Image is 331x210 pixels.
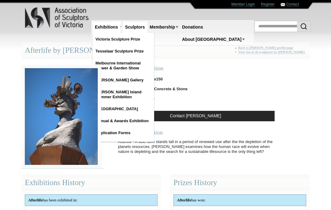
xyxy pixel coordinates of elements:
[112,129,279,136] div: Sculpture Description
[170,175,310,191] div: Prizes History
[25,195,157,206] div: has been exhibited in:
[21,175,161,191] div: Exhibitions History
[93,75,154,86] a: [PERSON_NAME] Gallery
[93,21,120,33] a: Exhibitions
[25,6,90,29] img: logo.png
[93,115,154,126] a: Annual & Awards Exhibition
[180,21,205,33] a: Donations
[180,34,244,45] a: About [GEOGRAPHIC_DATA]
[238,46,293,50] a: Back to [PERSON_NAME] profile page
[28,198,43,202] strong: Afterlife
[281,3,285,6] img: Contact ASV
[93,127,154,138] a: Application Forms
[93,58,154,74] a: Melbourne International Flower & Garden Show
[123,21,147,33] a: Sculptors
[21,65,101,168] img: 061-01-afterlife_wip_gavin_roberts_image_1__medium.jpg
[177,198,191,202] strong: Afterlife
[116,111,275,121] a: Contact [PERSON_NAME]
[21,42,310,59] div: Afterlife by [PERSON_NAME]
[112,65,279,72] div: Sculpture Information
[235,46,306,56] div: « +
[93,87,154,103] a: [PERSON_NAME] Island Summer Exhibition
[231,2,255,7] a: Member Login
[174,195,306,206] div: has won:
[238,50,305,54] a: View list of all sculptures by [PERSON_NAME]
[115,136,279,157] p: Afterlife - A solo form stands tall in a period of renewed use after the the depletion of the pla...
[147,21,177,33] a: Membership
[93,46,154,57] a: Tesselaar Sculpture Prize
[261,2,275,7] a: Register
[93,34,154,45] a: Victoria Sculpture Prize
[300,23,307,30] img: Search
[128,87,188,91] strong: Corten Steel, Concrete & Stone
[286,2,299,7] a: Contact
[93,103,154,115] a: [GEOGRAPHIC_DATA]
